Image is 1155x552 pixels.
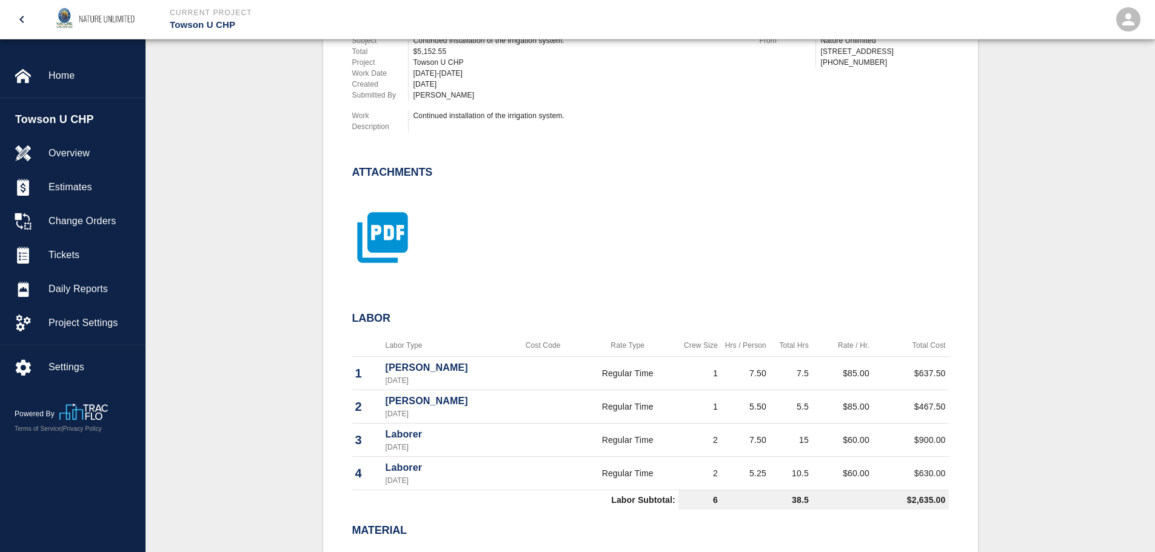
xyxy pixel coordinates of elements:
[760,35,815,46] p: From
[15,408,59,419] p: Powered By
[386,442,506,453] p: [DATE]
[49,68,135,83] span: Home
[49,316,135,330] span: Project Settings
[170,7,643,18] p: Current Project
[386,427,506,442] p: Laborer
[812,357,872,390] td: $85.00
[386,394,506,408] p: [PERSON_NAME]
[872,457,949,490] td: $630.00
[872,424,949,457] td: $900.00
[821,46,949,57] p: [STREET_ADDRESS]
[355,464,380,482] p: 4
[812,424,872,457] td: $60.00
[49,248,135,262] span: Tickets
[352,68,408,79] p: Work Date
[413,68,745,79] div: [DATE]-[DATE]
[577,357,678,390] td: Regular Time
[352,312,949,325] h2: Labor
[872,334,949,357] th: Total Cost
[355,431,380,449] p: 3
[413,35,745,46] div: Continued installation of the irrigation system.
[678,490,721,510] td: 6
[413,79,745,90] div: [DATE]
[49,360,135,374] span: Settings
[7,5,36,34] button: open drawer
[577,334,678,357] th: Rate Type
[15,425,61,432] a: Terms of Service
[721,490,812,510] td: 38.5
[352,166,433,179] h2: Attachments
[769,390,812,424] td: 5.5
[577,390,678,424] td: Regular Time
[678,390,721,424] td: 1
[812,490,949,510] td: $2,635.00
[61,425,63,432] span: |
[509,334,577,357] th: Cost Code
[352,110,408,132] p: Work Description
[355,364,380,382] p: 1
[721,424,769,457] td: 7.50
[352,57,408,68] p: Project
[386,475,506,486] p: [DATE]
[812,457,872,490] td: $60.00
[678,424,721,457] td: 2
[577,424,678,457] td: Regular Time
[49,214,135,228] span: Change Orders
[386,461,506,475] p: Laborer
[170,18,643,32] p: Towson U CHP
[821,57,949,68] p: [PHONE_NUMBER]
[49,282,135,296] span: Daily Reports
[352,46,408,57] p: Total
[769,357,812,390] td: 7.5
[678,334,721,357] th: Crew Size
[352,90,408,101] p: Submitted By
[872,390,949,424] td: $467.50
[721,457,769,490] td: 5.25
[769,334,812,357] th: Total Hrs
[721,357,769,390] td: 7.50
[812,334,872,357] th: Rate / Hr.
[413,57,745,68] div: Towson U CHP
[386,375,506,386] p: [DATE]
[352,79,408,90] p: Created
[15,111,139,128] span: Towson U CHP
[386,361,506,375] p: [PERSON_NAME]
[721,390,769,424] td: 5.50
[413,90,745,101] div: [PERSON_NAME]
[386,408,506,419] p: [DATE]
[872,357,949,390] td: $637.50
[821,35,949,46] p: Nature Unlimited
[352,524,949,537] h2: Material
[50,2,146,36] img: Nature Unlimited
[721,334,769,357] th: Hrs / Person
[678,357,721,390] td: 1
[769,424,812,457] td: 15
[59,404,108,420] img: TracFlo
[769,457,812,490] td: 10.5
[812,390,872,424] td: $85.00
[355,397,380,416] p: 2
[49,180,135,195] span: Estimates
[63,425,102,432] a: Privacy Policy
[352,490,678,510] td: Labor Subtotal:
[413,110,745,121] div: Continued installation of the irrigation system.
[49,146,135,161] span: Overview
[413,46,745,57] div: $5,152.55
[1094,494,1155,552] iframe: Chat Widget
[577,457,678,490] td: Regular Time
[352,35,408,46] p: Subject
[678,457,721,490] td: 2
[383,334,509,357] th: Labor Type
